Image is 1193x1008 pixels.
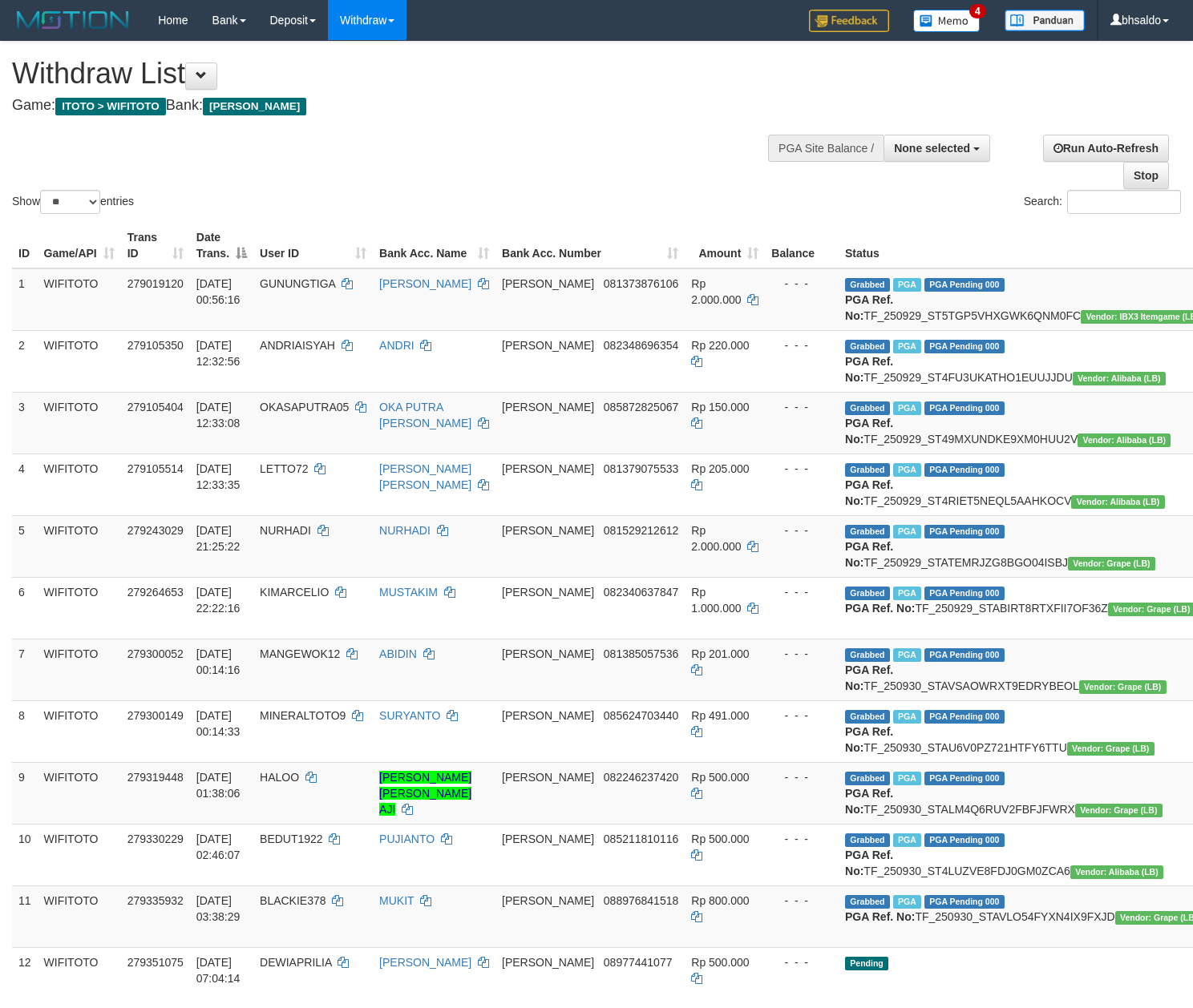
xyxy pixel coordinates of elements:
[379,401,471,429] a: OKA PUTRA [PERSON_NAME]
[845,663,893,692] b: PGA Ref. No:
[893,587,921,600] span: Marked by bhsjoko
[502,401,594,413] span: [PERSON_NAME]
[260,586,329,599] span: KIMARCELIO
[38,885,121,947] td: WIFITOTO
[38,392,121,454] td: WIFITOTO
[969,4,986,18] span: 4
[604,462,678,475] span: Copy 081379075533 to clipboard
[924,648,1005,662] span: PGA Pending
[55,98,166,115] span: ITOTO > WIFITOTO
[196,894,241,923] span: [DATE] 03:38:29
[691,339,749,352] span: Rp 220.000
[771,584,832,600] div: - - -
[924,525,1005,538] span: PGA Pending
[12,223,38,268] th: ID
[253,223,373,268] th: User ID: activate to sort column ascending
[771,646,832,662] div: - - -
[924,587,1005,600] span: PGA Pending
[691,709,749,722] span: Rp 491.000
[196,709,241,738] span: [DATE] 00:14:33
[502,894,594,907] span: [PERSON_NAME]
[260,956,331,969] span: DEWIAPRILIA
[845,710,890,724] span: Grabbed
[771,337,832,353] div: - - -
[1075,804,1163,817] span: Vendor URL: https://dashboard.q2checkout.com/secure
[502,586,594,599] span: [PERSON_NAME]
[845,957,888,970] span: Pending
[260,462,308,475] span: LETTO72
[260,277,335,290] span: GUNUNGTIGA
[260,771,299,784] span: HALOO
[1123,162,1169,189] a: Stop
[845,787,893,816] b: PGA Ref. No:
[771,461,832,477] div: - - -
[196,771,241,800] span: [DATE] 01:38:06
[604,956,673,969] span: Copy 08977441077 to clipboard
[893,833,921,847] span: Marked by bhsjoko
[604,709,678,722] span: Copy 085624703440 to clipboard
[127,956,184,969] span: 279351075
[38,824,121,885] td: WIFITOTO
[260,709,346,722] span: MINERALTOTO9
[893,648,921,662] span: Marked by bhsjoko
[502,462,594,475] span: [PERSON_NAME]
[685,223,765,268] th: Amount: activate to sort column ascending
[38,268,121,331] td: WIFITOTO
[845,525,890,538] span: Grabbed
[893,340,921,353] span: Marked by bhsseptian
[1078,433,1171,447] span: Vendor URL: https://dashboard.q2checkout.com/secure
[196,277,241,306] span: [DATE] 00:56:16
[1073,372,1166,385] span: Vendor URL: https://dashboard.q2checkout.com/secure
[38,515,121,577] td: WIFITOTO
[12,190,134,214] label: Show entries
[893,772,921,785] span: Marked by bhsjoko
[884,135,990,162] button: None selected
[12,58,779,90] h1: Withdraw List
[12,639,38,700] td: 7
[691,586,741,615] span: Rp 1.000.000
[691,833,749,845] span: Rp 500.000
[771,831,832,847] div: - - -
[12,515,38,577] td: 5
[845,401,890,415] span: Grabbed
[1071,495,1164,509] span: Vendor URL: https://dashboard.q2checkout.com/secure
[771,708,832,724] div: - - -
[691,647,749,660] span: Rp 201.000
[1070,865,1163,879] span: Vendor URL: https://dashboard.q2checkout.com/secure
[127,771,184,784] span: 279319448
[495,223,685,268] th: Bank Acc. Number: activate to sort column ascending
[924,710,1005,724] span: PGA Pending
[38,639,121,700] td: WIFITOTO
[845,293,893,322] b: PGA Ref. No:
[196,401,241,429] span: [DATE] 12:33:08
[12,885,38,947] td: 11
[771,276,832,292] div: - - -
[845,463,890,477] span: Grabbed
[12,330,38,392] td: 2
[924,772,1005,785] span: PGA Pending
[502,277,594,290] span: [PERSON_NAME]
[379,956,471,969] a: [PERSON_NAME]
[379,277,471,290] a: [PERSON_NAME]
[12,8,134,32] img: MOTION_logo.png
[12,577,38,639] td: 6
[196,833,241,861] span: [DATE] 02:46:07
[771,399,832,415] div: - - -
[845,417,893,446] b: PGA Ref. No:
[38,762,121,824] td: WIFITOTO
[127,277,184,290] span: 279019120
[1043,135,1169,162] a: Run Auto-Refresh
[604,339,678,352] span: Copy 082348696354 to clipboard
[691,524,741,553] span: Rp 2.000.000
[127,339,184,352] span: 279105350
[604,277,678,290] span: Copy 081373876106 to clipboard
[12,268,38,331] td: 1
[127,586,184,599] span: 279264653
[604,524,678,537] span: Copy 081529212612 to clipboard
[502,833,594,845] span: [PERSON_NAME]
[127,894,184,907] span: 279335932
[1024,190,1181,214] label: Search:
[38,700,121,762] td: WIFITOTO
[845,895,890,909] span: Grabbed
[196,524,241,553] span: [DATE] 21:25:22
